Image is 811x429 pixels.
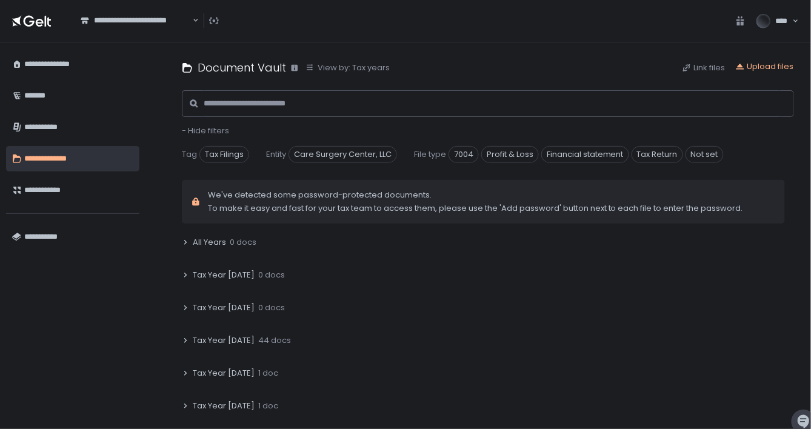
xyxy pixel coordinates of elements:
[266,149,286,160] span: Entity
[258,270,285,281] span: 0 docs
[481,146,539,163] span: Profit & Loss
[193,302,255,313] span: Tax Year [DATE]
[682,62,726,73] button: Link files
[182,149,197,160] span: Tag
[258,302,285,313] span: 0 docs
[193,270,255,281] span: Tax Year [DATE]
[230,237,256,248] span: 0 docs
[81,26,192,38] input: Search for option
[208,203,743,214] span: To make it easy and fast for your tax team to access them, please use the 'Add password' button n...
[193,401,255,411] span: Tax Year [DATE]
[632,146,683,163] span: Tax Return
[258,368,278,379] span: 1 doc
[198,59,286,76] h1: Document Vault
[193,368,255,379] span: Tax Year [DATE]
[449,146,479,163] span: 7004
[199,146,249,163] span: Tax Filings
[686,146,724,163] span: Not set
[258,335,291,346] span: 44 docs
[305,62,390,73] button: View by: Tax years
[735,61,794,72] button: Upload files
[73,8,199,33] div: Search for option
[193,335,255,346] span: Tax Year [DATE]
[182,125,229,136] button: - Hide filters
[258,401,278,411] span: 1 doc
[541,146,629,163] span: Financial statement
[289,146,397,163] span: Care Surgery Center, LLC
[208,190,743,201] span: We've detected some password-protected documents.
[193,237,226,248] span: All Years
[414,149,446,160] span: File type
